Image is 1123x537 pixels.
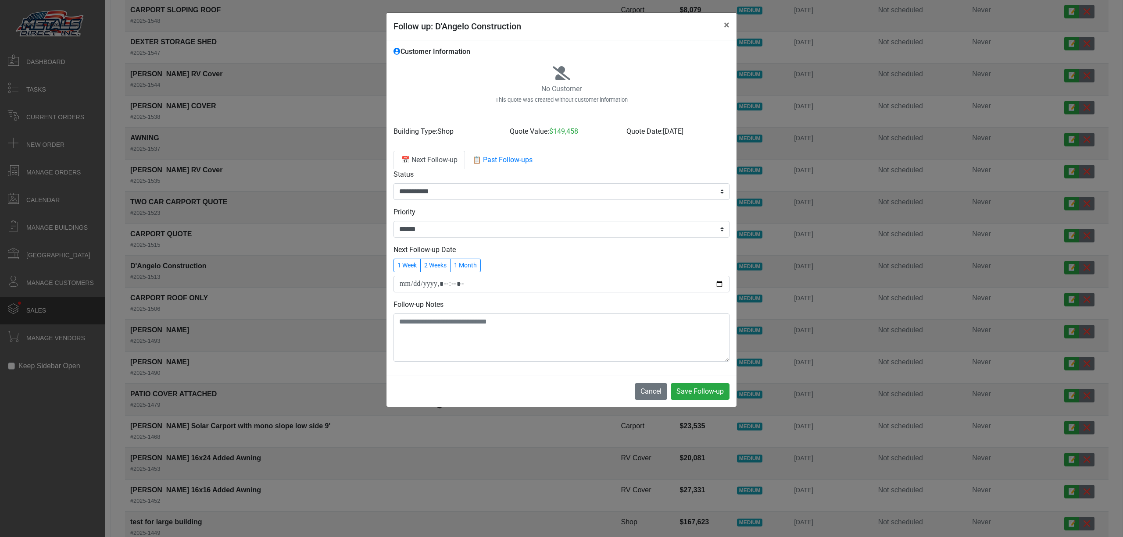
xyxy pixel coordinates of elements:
a: 📅 Next Follow-up [393,151,465,169]
p: No Customer [393,84,730,94]
h6: Customer Information [393,47,730,56]
label: Next Follow-up Date [393,245,456,255]
span: Save Follow-up [676,387,724,395]
a: 📋 Past Follow-ups [465,151,540,169]
label: Building Type: [393,126,437,137]
button: Save Follow-up [671,383,730,400]
label: Follow-up Notes [393,299,443,310]
button: 2 Weeks [420,259,451,272]
span: [DATE] [663,127,683,135]
label: Priority [393,207,415,217]
h5: Follow up: D'Angelo Construction [393,20,521,33]
span: $149,458 [549,127,578,135]
label: Quote Value: [510,126,549,137]
button: Cancel [635,383,667,400]
label: Status [393,169,414,180]
button: 1 Month [450,259,481,272]
small: This quote was created without customer information [495,96,628,103]
label: Quote Date: [626,126,663,137]
button: Close [717,13,737,37]
span: Shop [437,127,454,135]
button: 1 Week [393,259,421,272]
